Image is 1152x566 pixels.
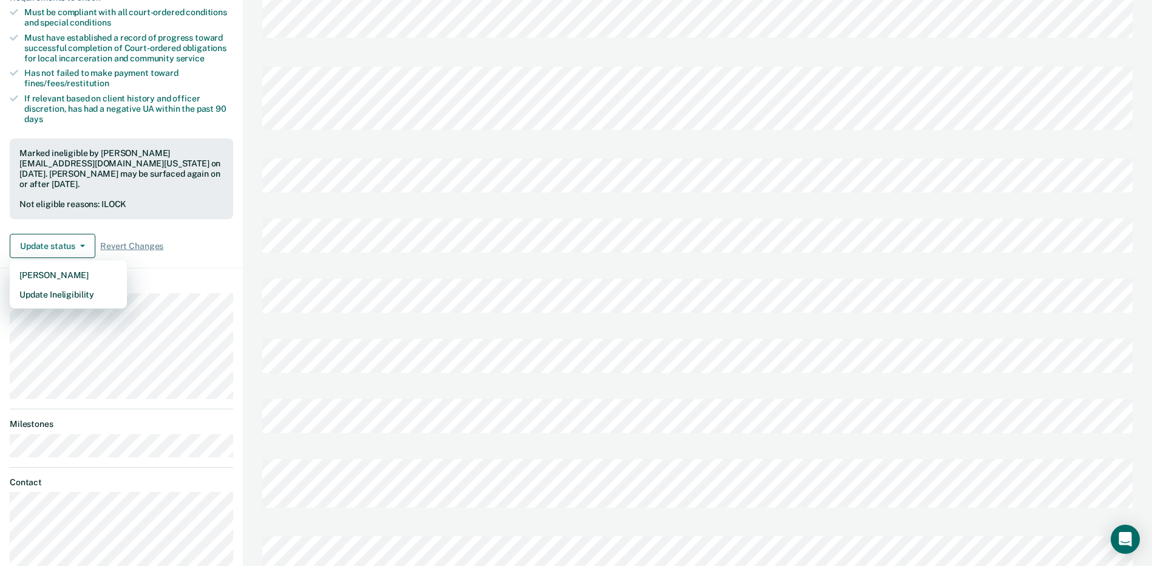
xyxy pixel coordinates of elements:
[24,7,233,28] div: Must be compliant with all court-ordered conditions and special conditions
[10,265,127,285] button: [PERSON_NAME]
[24,94,233,124] div: If relevant based on client history and officer discretion, has had a negative UA within the past 90
[1111,525,1140,554] div: Open Intercom Messenger
[10,234,95,258] button: Update status
[24,78,109,88] span: fines/fees/restitution
[24,33,233,63] div: Must have established a record of progress toward successful completion of Court-ordered obligati...
[24,68,233,89] div: Has not failed to make payment toward
[19,199,223,210] div: Not eligible reasons: ILOCK
[19,148,223,189] div: Marked ineligible by [PERSON_NAME][EMAIL_ADDRESS][DOMAIN_NAME][US_STATE] on [DATE]. [PERSON_NAME]...
[176,53,205,63] span: service
[100,241,163,251] span: Revert Changes
[10,477,233,488] dt: Contact
[10,285,127,304] button: Update Ineligibility
[24,114,43,124] span: days
[10,419,233,429] dt: Milestones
